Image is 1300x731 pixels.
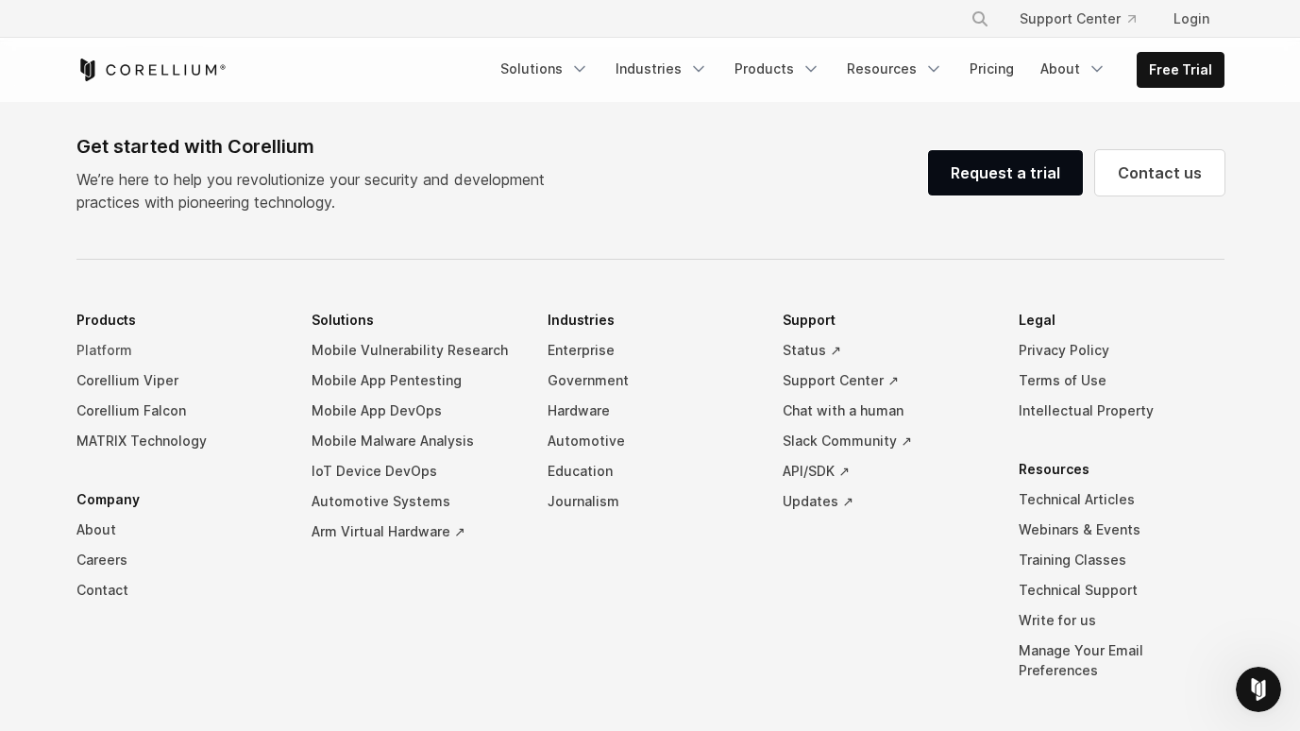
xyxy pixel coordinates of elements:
a: Support Center ↗ [783,365,988,396]
a: IoT Device DevOps [312,456,517,486]
a: Education [548,456,753,486]
p: We’re here to help you revolutionize your security and development practices with pioneering tech... [76,168,560,213]
a: Automotive Systems [312,486,517,517]
a: Corellium Viper [76,365,282,396]
a: Mobile App Pentesting [312,365,517,396]
a: Free Trial [1138,53,1224,87]
div: Navigation Menu [76,305,1224,714]
iframe: Intercom live chat [1236,667,1281,712]
a: Mobile Vulnerability Research [312,335,517,365]
a: Contact [76,575,282,605]
a: Solutions [489,52,600,86]
a: Privacy Policy [1019,335,1224,365]
div: Get started with Corellium [76,132,560,161]
a: Mobile App DevOps [312,396,517,426]
a: Resources [836,52,954,86]
a: Login [1158,2,1224,36]
a: Corellium Falcon [76,396,282,426]
a: Updates ↗ [783,486,988,517]
a: Technical Support [1019,575,1224,605]
a: Careers [76,545,282,575]
a: About [1029,52,1118,86]
a: Journalism [548,486,753,517]
a: Webinars & Events [1019,515,1224,545]
a: Government [548,365,753,396]
a: Arm Virtual Hardware ↗ [312,517,517,547]
a: Technical Articles [1019,484,1224,515]
a: Slack Community ↗ [783,426,988,456]
a: Corellium Home [76,59,227,81]
a: API/SDK ↗ [783,456,988,486]
a: Platform [76,335,282,365]
a: Terms of Use [1019,365,1224,396]
a: Request a trial [928,150,1083,195]
a: Status ↗ [783,335,988,365]
a: Support Center [1005,2,1151,36]
a: Training Classes [1019,545,1224,575]
a: Enterprise [548,335,753,365]
a: Industries [604,52,719,86]
a: Automotive [548,426,753,456]
a: Write for us [1019,605,1224,636]
a: Products [723,52,832,86]
a: Mobile Malware Analysis [312,426,517,456]
a: Pricing [958,52,1025,86]
a: Intellectual Property [1019,396,1224,426]
a: Manage Your Email Preferences [1019,636,1224,686]
button: Search [963,2,997,36]
div: Navigation Menu [948,2,1224,36]
a: Hardware [548,396,753,426]
a: MATRIX Technology [76,426,282,456]
a: About [76,515,282,545]
a: Chat with a human [783,396,988,426]
div: Navigation Menu [489,52,1224,88]
a: Contact us [1095,150,1224,195]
